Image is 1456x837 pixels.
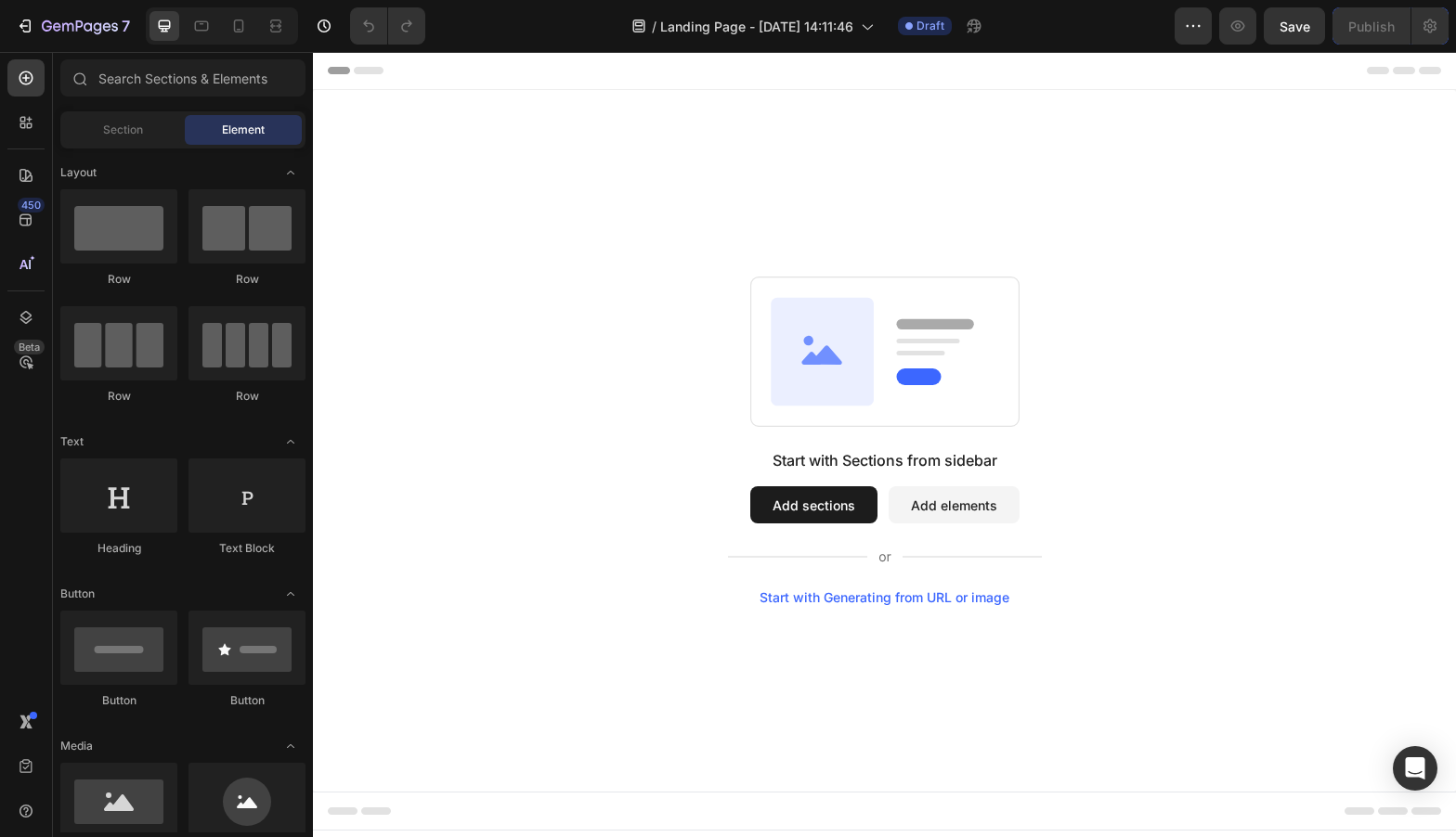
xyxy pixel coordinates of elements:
div: Open Intercom Messenger [1393,746,1437,791]
div: Publish [1348,17,1395,36]
div: Beta [14,340,45,354]
p: 7 [122,15,130,37]
span: Media [60,738,93,754]
span: Toggle open [276,427,305,457]
span: Draft [916,18,944,34]
span: Save [1280,19,1310,34]
span: Button [60,586,95,602]
button: 7 [7,7,138,45]
div: 450 [18,198,45,212]
span: Toggle open [276,731,305,761]
span: Landing Page - [DATE] 14:11:46 [660,17,853,36]
div: Button [188,692,305,709]
div: Text Block [188,540,305,557]
button: Add elements [576,434,707,471]
button: Add sections [437,434,565,471]
div: Start with Sections from sidebar [460,397,684,419]
input: Search Sections & Elements [60,59,305,97]
span: Layout [60,164,97,181]
span: / [652,17,656,36]
span: Toggle open [276,158,305,187]
button: Publish [1332,7,1410,45]
div: Row [60,271,177,288]
div: Row [188,271,305,288]
span: Section [103,122,143,138]
div: Row [188,388,305,405]
div: Start with Generating from URL or image [447,538,696,553]
span: Element [222,122,265,138]
div: Row [60,388,177,405]
button: Save [1264,7,1325,45]
div: Heading [60,540,177,557]
iframe: Design area [313,52,1456,837]
span: Toggle open [276,579,305,609]
span: Text [60,433,84,450]
div: Button [60,692,177,709]
div: Undo/Redo [350,7,425,45]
